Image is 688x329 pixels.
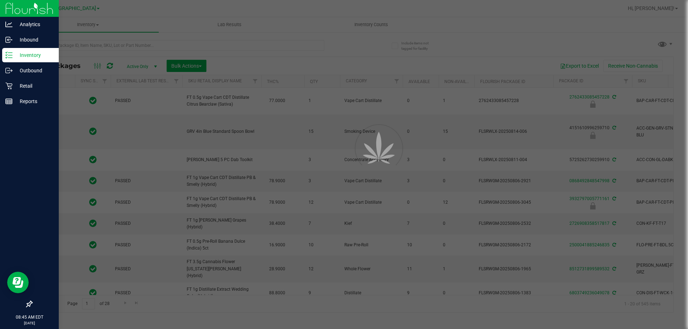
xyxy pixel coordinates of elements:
[5,52,13,59] inline-svg: Inventory
[13,82,56,90] p: Retail
[3,320,56,326] p: [DATE]
[5,98,13,105] inline-svg: Reports
[13,51,56,59] p: Inventory
[7,272,29,293] iframe: Resource center
[13,66,56,75] p: Outbound
[3,314,56,320] p: 08:45 AM EDT
[13,97,56,106] p: Reports
[5,21,13,28] inline-svg: Analytics
[5,67,13,74] inline-svg: Outbound
[5,36,13,43] inline-svg: Inbound
[13,20,56,29] p: Analytics
[13,35,56,44] p: Inbound
[5,82,13,89] inline-svg: Retail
